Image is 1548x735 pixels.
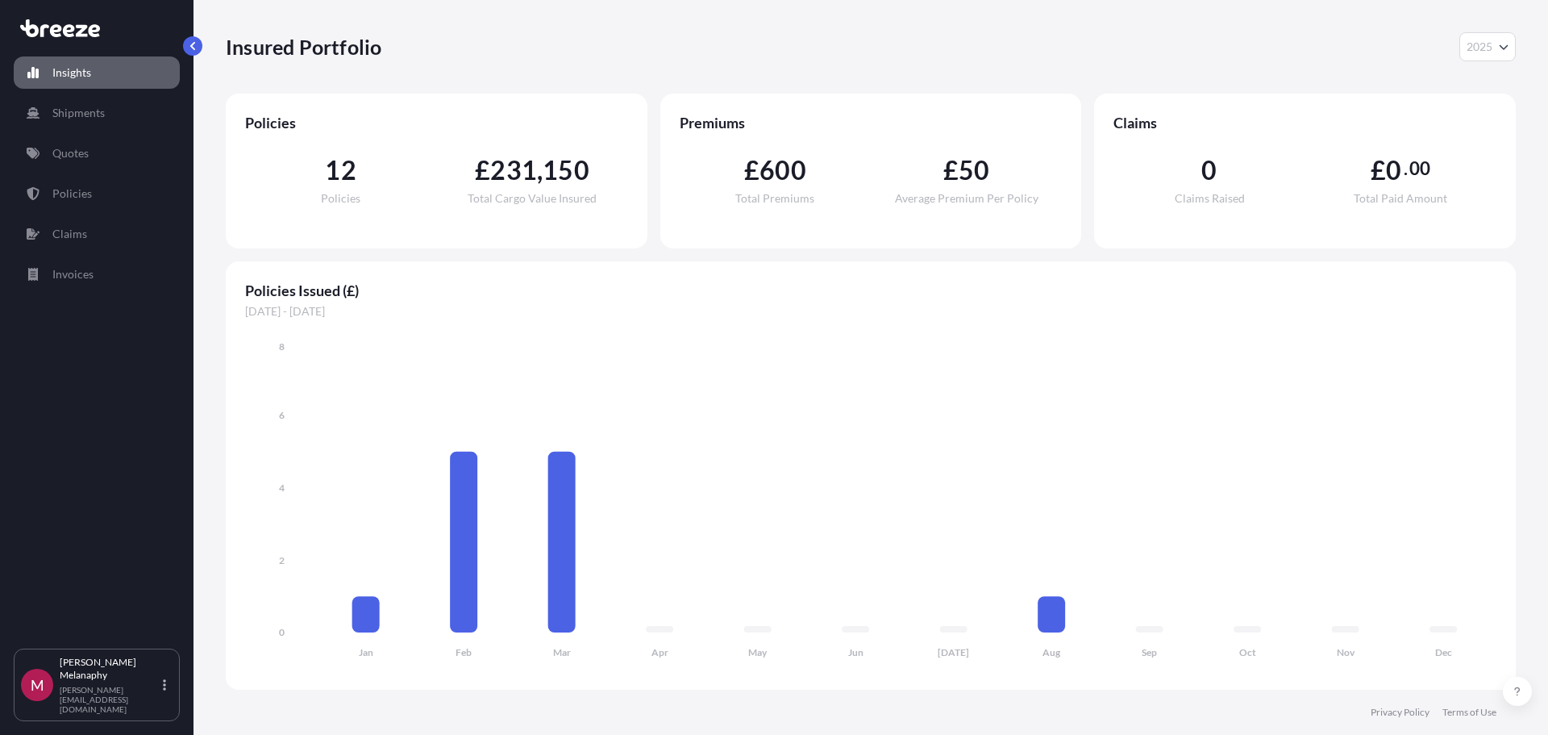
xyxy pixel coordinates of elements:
[52,226,87,242] p: Claims
[1371,157,1386,183] span: £
[1409,162,1430,175] span: 00
[748,646,768,658] tspan: May
[938,646,969,658] tspan: [DATE]
[456,646,472,658] tspan: Feb
[1404,162,1408,175] span: .
[321,193,360,204] span: Policies
[52,186,92,202] p: Policies
[553,646,571,658] tspan: Mar
[279,554,285,566] tspan: 2
[1371,706,1429,719] a: Privacy Policy
[744,157,759,183] span: £
[1113,113,1496,132] span: Claims
[735,193,814,204] span: Total Premiums
[1239,646,1256,658] tspan: Oct
[245,113,628,132] span: Policies
[14,56,180,89] a: Insights
[279,482,285,494] tspan: 4
[52,266,94,282] p: Invoices
[943,157,959,183] span: £
[1467,39,1492,55] span: 2025
[31,677,44,693] span: M
[959,157,989,183] span: 50
[490,157,537,183] span: 231
[14,218,180,250] a: Claims
[468,193,597,204] span: Total Cargo Value Insured
[1042,646,1061,658] tspan: Aug
[359,646,373,658] tspan: Jan
[1175,193,1245,204] span: Claims Raised
[52,65,91,81] p: Insights
[895,193,1038,204] span: Average Premium Per Policy
[759,157,806,183] span: 600
[14,137,180,169] a: Quotes
[279,626,285,638] tspan: 0
[226,34,381,60] p: Insured Portfolio
[1337,646,1355,658] tspan: Nov
[52,105,105,121] p: Shipments
[680,113,1063,132] span: Premiums
[60,656,160,682] p: [PERSON_NAME] Melanaphy
[279,340,285,353] tspan: 8
[1142,646,1157,658] tspan: Sep
[537,157,543,183] span: ,
[245,281,1496,300] span: Policies Issued (£)
[1459,32,1516,61] button: Year Selector
[14,97,180,129] a: Shipments
[14,258,180,290] a: Invoices
[14,177,180,210] a: Policies
[1201,157,1217,183] span: 0
[1354,193,1447,204] span: Total Paid Amount
[543,157,589,183] span: 150
[52,145,89,161] p: Quotes
[325,157,356,183] span: 12
[279,409,285,421] tspan: 6
[651,646,668,658] tspan: Apr
[475,157,490,183] span: £
[1386,157,1401,183] span: 0
[60,685,160,714] p: [PERSON_NAME][EMAIL_ADDRESS][DOMAIN_NAME]
[1435,646,1452,658] tspan: Dec
[848,646,863,658] tspan: Jun
[1442,706,1496,719] a: Terms of Use
[245,303,1496,319] span: [DATE] - [DATE]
